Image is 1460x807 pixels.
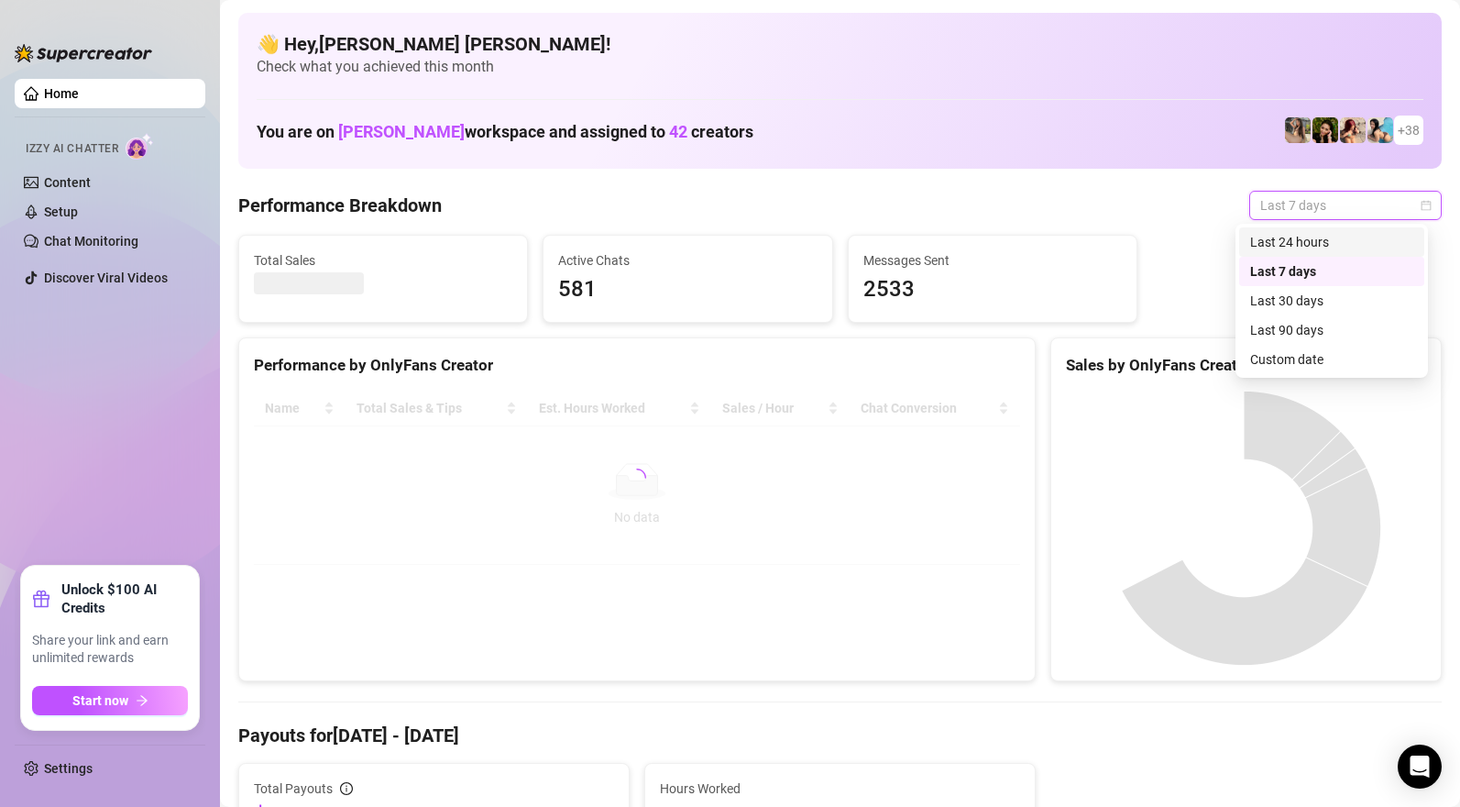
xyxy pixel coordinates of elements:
[627,468,647,488] span: loading
[1260,192,1431,219] span: Last 7 days
[1398,745,1442,789] div: Open Intercom Messenger
[44,271,168,285] a: Discover Viral Videos
[338,122,465,141] span: [PERSON_NAME]
[1239,315,1424,345] div: Last 90 days
[72,693,128,708] span: Start now
[669,122,687,141] span: 42
[44,234,138,249] a: Chat Monitoring
[1398,120,1420,140] span: + 38
[238,193,442,218] h4: Performance Breakdown
[44,175,91,190] a: Content
[863,272,1122,307] span: 2533
[254,779,333,799] span: Total Payouts
[257,122,753,142] h1: You are on workspace and assigned to creators
[238,723,1442,748] h4: Payouts for [DATE] - [DATE]
[558,272,817,307] span: 581
[1367,117,1393,143] img: North (@northnattvip)
[61,580,188,617] strong: Unlock $100 AI Credits
[254,250,512,271] span: Total Sales
[136,694,148,707] span: arrow-right
[1312,117,1338,143] img: playfuldimples (@playfuldimples)
[44,205,78,219] a: Setup
[44,86,79,101] a: Home
[257,57,1423,77] span: Check what you achieved this month
[1250,320,1413,340] div: Last 90 days
[1239,227,1424,257] div: Last 24 hours
[32,590,50,608] span: gift
[1239,257,1424,286] div: Last 7 days
[32,632,188,668] span: Share your link and earn unlimited rewards
[1239,286,1424,315] div: Last 30 days
[126,133,154,160] img: AI Chatter
[44,761,93,776] a: Settings
[1250,349,1413,370] div: Custom date
[1340,117,1366,143] img: North (@northnattfree)
[1239,345,1424,374] div: Custom date
[1285,117,1311,143] img: emilylou (@emilyylouu)
[1250,291,1413,311] div: Last 30 days
[558,250,817,271] span: Active Chats
[254,353,1020,378] div: Performance by OnlyFans Creator
[1066,353,1426,378] div: Sales by OnlyFans Creator
[1421,200,1432,211] span: calendar
[32,686,188,715] button: Start nowarrow-right
[660,779,1020,799] span: Hours Worked
[26,140,118,158] span: Izzy AI Chatter
[15,44,152,62] img: logo-BBDzfeDw.svg
[257,31,1423,57] h4: 👋 Hey, [PERSON_NAME] [PERSON_NAME] !
[340,782,353,795] span: info-circle
[1250,261,1413,282] div: Last 7 days
[1250,232,1413,252] div: Last 24 hours
[863,250,1122,271] span: Messages Sent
